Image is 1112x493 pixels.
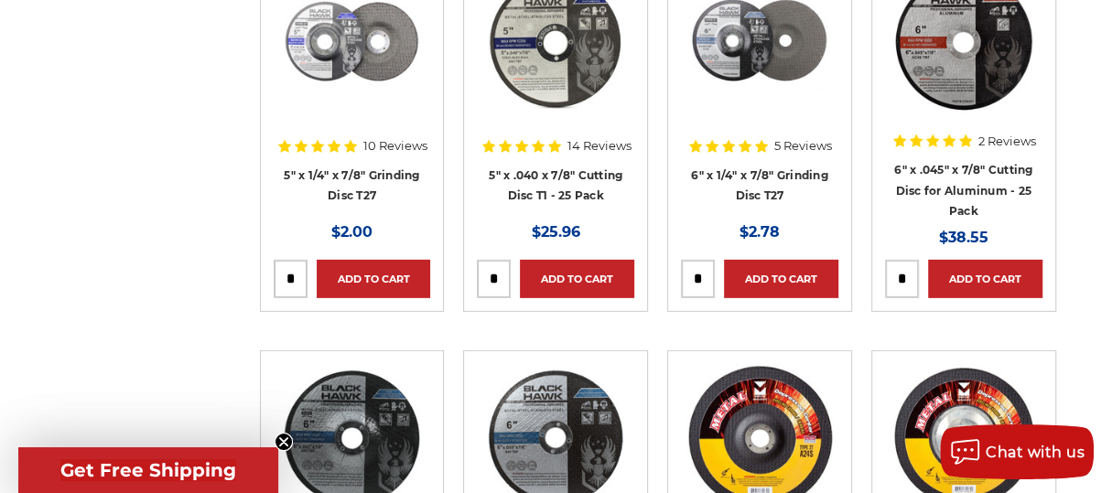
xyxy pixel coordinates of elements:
a: 5" x 1/4" x 7/8" Grinding Disc T27 [284,168,419,203]
span: 2 Reviews [978,135,1036,147]
button: Chat with us [940,424,1094,479]
div: Get Free ShippingClose teaser [18,447,278,493]
span: 5 Reviews [774,140,832,152]
span: $25.96 [532,223,580,241]
a: 6" x 1/4" x 7/8" Grinding Disc T27 [691,168,827,203]
a: 5" x .040 x 7/8" Cutting Disc T1 - 25 Pack [489,168,622,203]
span: $2.78 [740,223,780,241]
span: $2.00 [331,223,372,241]
span: Get Free Shipping [60,459,236,481]
a: Add to Cart [520,260,634,298]
span: 10 Reviews [363,140,427,152]
span: $38.55 [939,229,988,246]
a: Add to Cart [928,260,1042,298]
a: 6" x .045" x 7/8" Cutting Disc for Aluminum - 25 Pack [894,163,1032,218]
span: Chat with us [986,444,1085,461]
a: Add to Cart [317,260,431,298]
a: Add to Cart [724,260,838,298]
button: Close teaser [275,433,293,451]
span: 14 Reviews [567,140,632,152]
